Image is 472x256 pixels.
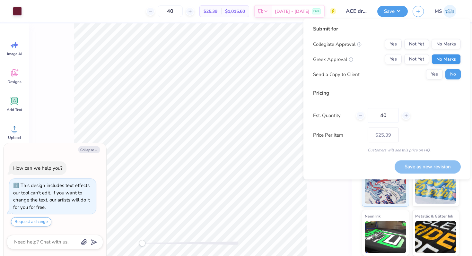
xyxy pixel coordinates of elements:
[377,6,408,17] button: Save
[158,5,183,17] input: – –
[225,8,245,15] span: $1,015.60
[313,55,353,63] div: Greek Approval
[415,213,453,219] span: Metallic & Glitter Ink
[445,69,461,80] button: No
[432,54,461,64] button: No Marks
[385,54,402,64] button: Yes
[313,25,461,33] div: Submit for
[313,89,461,97] div: Pricing
[368,108,399,123] input: – –
[313,71,360,78] div: Send a Copy to Client
[7,79,22,84] span: Designs
[365,213,380,219] span: Neon Ink
[415,172,457,204] img: Puff Ink
[7,51,22,56] span: Image AI
[313,147,461,153] div: Customers will see this price on HQ.
[139,240,145,246] div: Accessibility label
[426,69,443,80] button: Yes
[443,5,456,18] img: Meredith Shults
[435,8,442,15] span: MS
[415,221,457,253] img: Metallic & Glitter Ink
[313,40,362,48] div: Collegiate Approval
[385,39,402,49] button: Yes
[365,221,406,253] img: Neon Ink
[8,135,21,140] span: Upload
[341,5,372,18] input: Untitled Design
[313,112,351,119] label: Est. Quantity
[11,217,51,226] button: Request a change
[313,131,363,139] label: Price Per Item
[13,182,90,210] div: This design includes text effects our tool can't edit. If you want to change the text, our artist...
[432,5,459,18] a: MS
[404,39,429,49] button: Not Yet
[275,8,310,15] span: [DATE] - [DATE]
[13,165,63,171] div: How can we help you?
[432,39,461,49] button: No Marks
[313,9,319,13] span: Free
[404,54,429,64] button: Not Yet
[78,146,100,153] button: Collapse
[7,107,22,112] span: Add Text
[204,8,217,15] span: $25.39
[365,172,406,204] img: Standard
